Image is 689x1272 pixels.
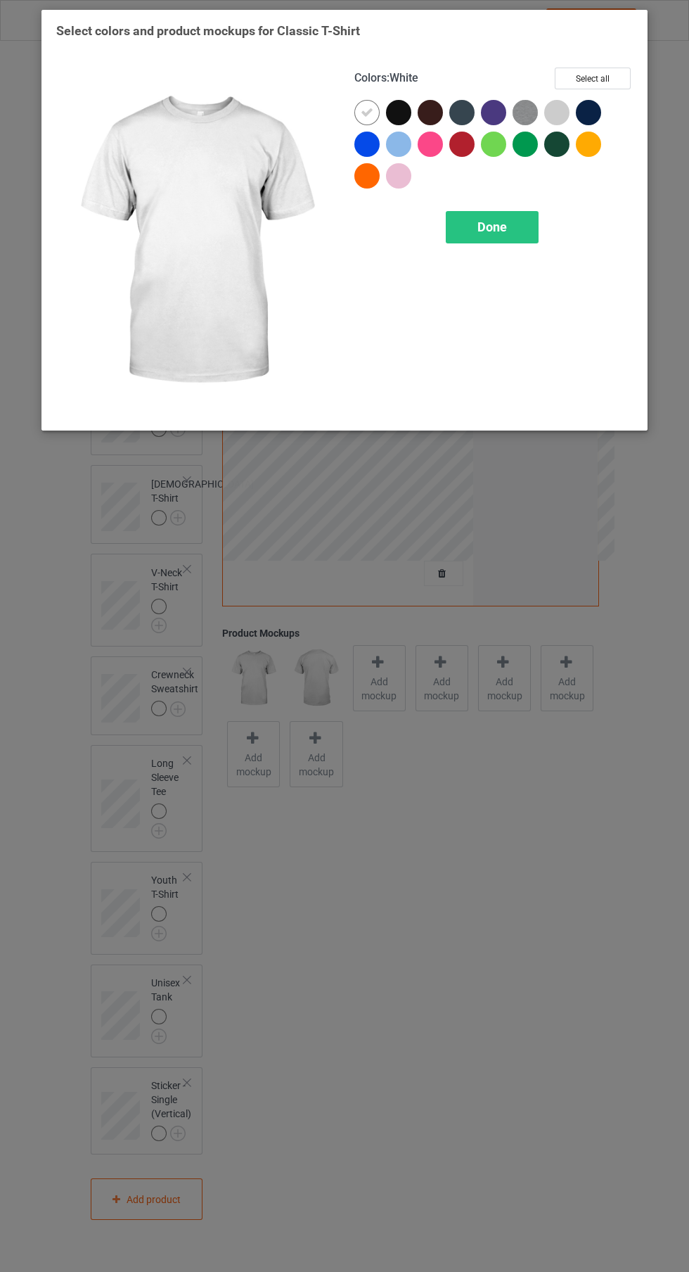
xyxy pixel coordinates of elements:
[354,71,387,84] span: Colors
[389,71,418,84] span: White
[477,220,507,234] span: Done
[56,68,335,416] img: regular.jpg
[354,71,418,86] h4: :
[513,100,538,125] img: heather_texture.png
[56,23,360,38] span: Select colors and product mockups for Classic T-Shirt
[555,68,631,89] button: Select all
